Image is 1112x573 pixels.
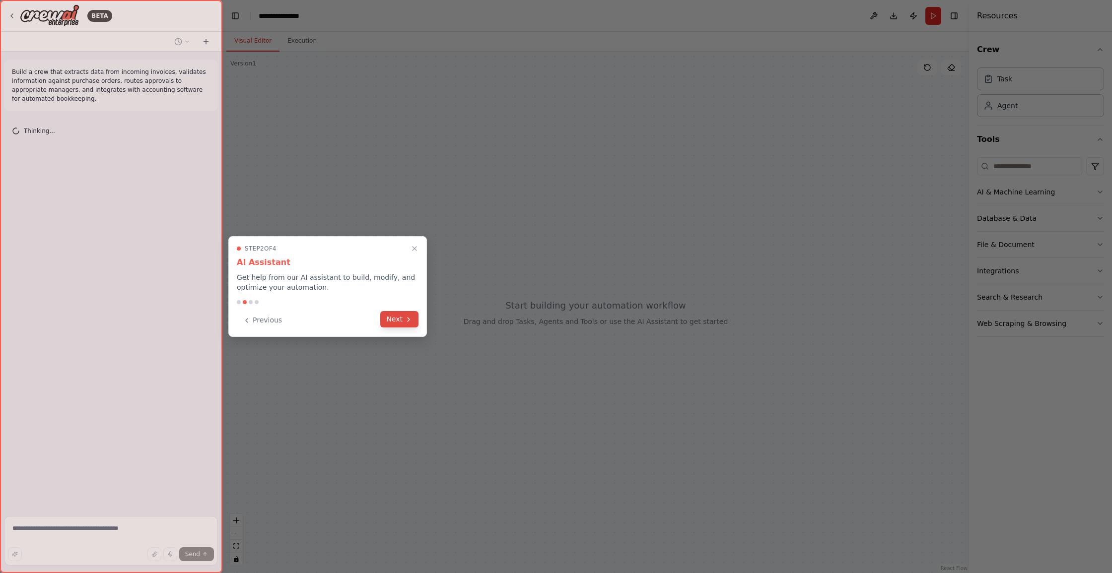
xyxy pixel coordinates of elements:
[409,243,420,255] button: Close walkthrough
[228,9,242,23] button: Hide left sidebar
[245,245,277,253] span: Step 2 of 4
[237,256,418,268] h3: AI Assistant
[237,272,418,292] p: Get help from our AI assistant to build, modify, and optimize your automation.
[380,311,418,327] button: Next
[237,312,288,328] button: Previous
